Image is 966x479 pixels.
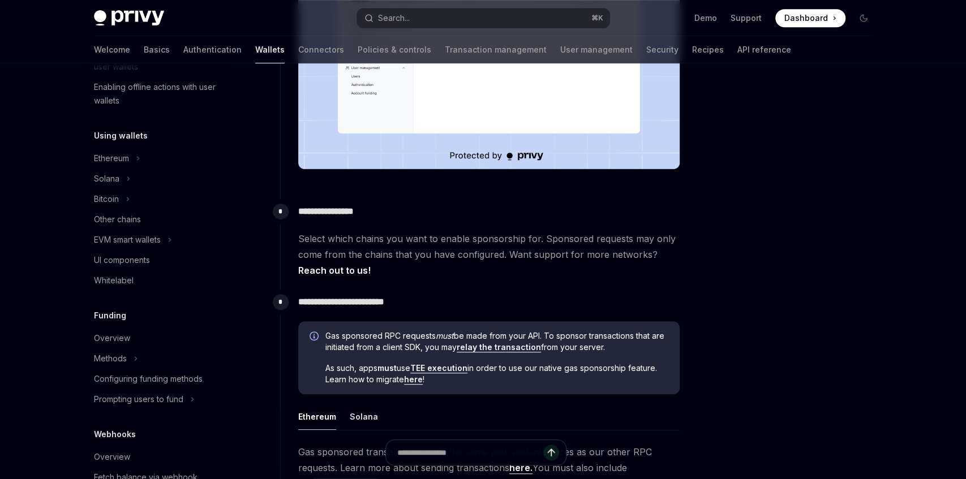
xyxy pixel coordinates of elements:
a: Recipes [692,36,724,63]
div: Overview [94,450,130,464]
div: Bitcoin [94,192,119,206]
span: Select which chains you want to enable sponsorship for. Sponsored requests may only come from the... [298,231,680,278]
a: Overview [85,328,230,348]
em: must [436,331,454,340]
button: Solana [350,403,378,430]
h5: Using wallets [94,129,148,143]
a: Wallets [255,36,285,63]
div: Search... [378,11,410,25]
div: Solana [94,172,119,185]
a: Support [731,12,762,24]
span: As such, apps use in order to use our native gas sponsorship feature. Learn how to migrate ! [325,363,668,385]
svg: Info [310,331,321,343]
strong: must [377,363,397,373]
img: dark logo [94,10,164,26]
h5: Webhooks [94,428,136,441]
div: Ethereum [94,152,129,165]
a: Welcome [94,36,130,63]
div: Other chains [94,213,141,226]
div: Overview [94,331,130,345]
a: Whitelabel [85,270,230,291]
a: TEE execution [410,363,467,373]
a: Connectors [298,36,344,63]
span: Gas sponsored RPC requests be made from your API. To sponsor transactions that are initiated from... [325,330,668,353]
span: Dashboard [784,12,828,24]
button: Send message [543,445,559,460]
a: Enabling offline actions with user wallets [85,77,230,111]
a: Dashboard [775,9,845,27]
div: Methods [94,352,127,365]
a: Reach out to us! [298,265,371,277]
a: relay the transaction [457,342,541,352]
a: Authentication [183,36,242,63]
div: Enabling offline actions with user wallets [94,80,223,107]
a: here [404,374,423,385]
span: ⌘ K [591,14,603,23]
button: Toggle dark mode [855,9,873,27]
div: UI components [94,253,150,267]
button: Ethereum [298,403,336,430]
div: Prompting users to fund [94,392,183,406]
a: Security [646,36,679,63]
a: Demo [694,12,717,24]
div: Configuring funding methods [94,372,203,386]
a: User management [560,36,633,63]
button: Search...⌘K [357,8,610,28]
a: Overview [85,447,230,467]
h5: Funding [94,309,126,322]
a: API reference [737,36,791,63]
a: Transaction management [445,36,547,63]
a: Configuring funding methods [85,369,230,389]
a: Other chains [85,209,230,230]
div: Whitelabel [94,274,134,287]
a: Basics [144,36,170,63]
div: EVM smart wallets [94,233,161,247]
a: UI components [85,250,230,270]
a: Policies & controls [358,36,431,63]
